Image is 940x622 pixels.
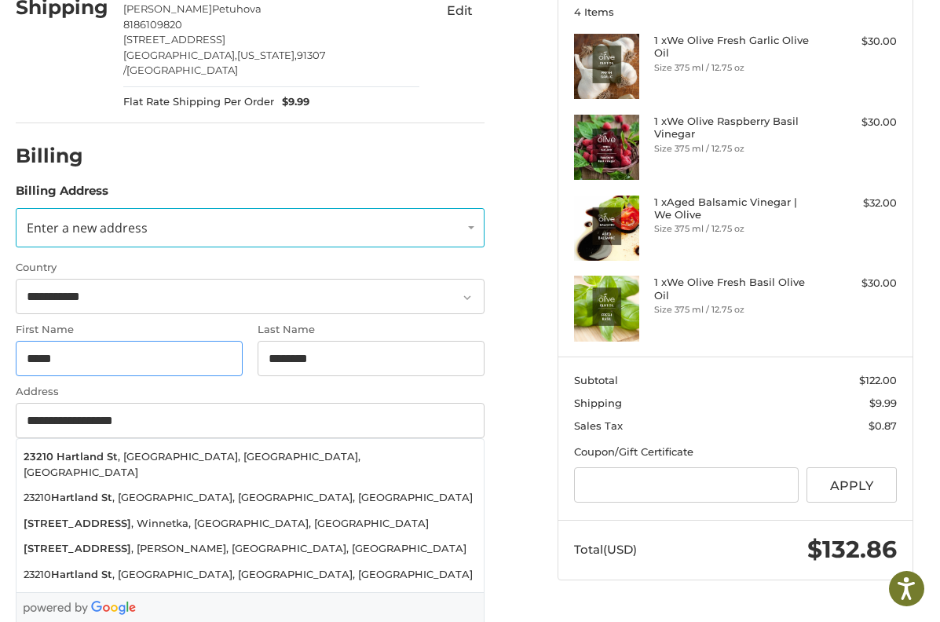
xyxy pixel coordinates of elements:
[816,276,897,291] div: $30.00
[574,542,637,557] span: Total (USD)
[654,196,812,221] h4: 1 x Aged Balsamic Vinegar | We Olive
[24,516,131,532] strong: [STREET_ADDRESS]
[237,49,297,61] span: [US_STATE],
[123,33,225,46] span: [STREET_ADDRESS]
[654,222,812,236] li: Size 375 ml / 12.75 oz
[51,490,112,506] strong: Hartland St
[123,49,237,61] span: [GEOGRAPHIC_DATA],
[574,419,623,432] span: Sales Tax
[16,536,485,562] li: , [PERSON_NAME], [GEOGRAPHIC_DATA], [GEOGRAPHIC_DATA]
[24,449,53,465] strong: 23210
[57,449,118,465] strong: Hartland St
[16,144,108,168] h2: Billing
[574,374,618,386] span: Subtotal
[654,303,812,316] li: Size 375 ml / 12.75 oz
[574,5,898,18] h3: 4 Items
[51,567,112,583] strong: Hartland St
[654,61,812,75] li: Size 375 ml / 12.75 oz
[16,260,485,276] label: Country
[654,115,812,141] h4: 1 x We Olive Raspberry Basil Vinegar
[574,467,799,503] input: Gift Certificate or Coupon Code
[654,276,812,302] h4: 1 x We Olive Fresh Basil Olive Oil
[212,2,262,15] span: Petuhova
[16,445,485,485] li: , [GEOGRAPHIC_DATA], [GEOGRAPHIC_DATA], [GEOGRAPHIC_DATA]
[859,374,897,386] span: $122.00
[807,535,897,564] span: $132.86
[123,2,212,15] span: [PERSON_NAME]
[816,196,897,211] div: $32.00
[126,64,238,76] span: [GEOGRAPHIC_DATA]
[16,562,485,587] li: 23210 , [GEOGRAPHIC_DATA], [GEOGRAPHIC_DATA], [GEOGRAPHIC_DATA]
[654,34,812,60] h4: 1 x We Olive Fresh Garlic Olive Oil
[27,219,148,236] span: Enter a new address
[181,20,199,39] button: Open LiveChat chat widget
[16,485,485,511] li: 23210 , [GEOGRAPHIC_DATA], [GEOGRAPHIC_DATA], [GEOGRAPHIC_DATA]
[869,419,897,432] span: $0.87
[654,142,812,155] li: Size 375 ml / 12.75 oz
[806,467,898,503] button: Apply
[869,397,897,409] span: $9.99
[16,208,485,247] a: Enter or select a different address
[274,94,309,110] span: $9.99
[258,322,485,338] label: Last Name
[16,384,485,400] label: Address
[574,397,622,409] span: Shipping
[816,34,897,49] div: $30.00
[816,115,897,130] div: $30.00
[123,18,182,31] span: 8186109820
[24,541,131,557] strong: [STREET_ADDRESS]
[16,322,243,338] label: First Name
[574,445,898,460] div: Coupon/Gift Certificate
[22,24,177,36] p: We're away right now. Please check back later!
[16,510,485,536] li: , Winnetka, [GEOGRAPHIC_DATA], [GEOGRAPHIC_DATA]
[123,94,274,110] span: Flat Rate Shipping Per Order
[16,182,108,207] legend: Billing Address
